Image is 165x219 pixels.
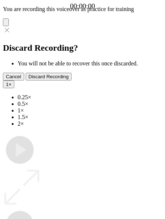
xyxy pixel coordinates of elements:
button: Cancel [3,73,24,80]
li: 0.25× [18,94,162,101]
button: Discard Recording [26,73,72,80]
li: 1× [18,107,162,114]
p: You are recording this voiceover as practice for training [3,6,162,12]
h2: Discard Recording? [3,43,162,53]
li: 2× [18,121,162,127]
a: 00:00:00 [70,2,95,10]
button: 1× [3,80,14,88]
span: 1 [6,82,8,87]
li: 1.5× [18,114,162,121]
li: You will not be able to recover this once discarded. [18,60,162,67]
li: 0.5× [18,101,162,107]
